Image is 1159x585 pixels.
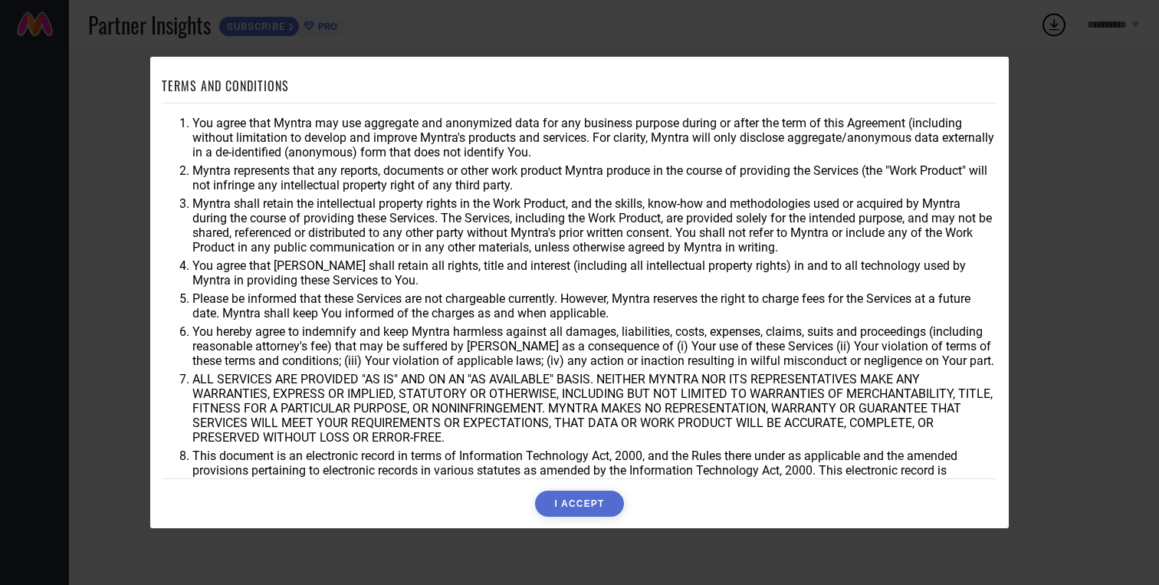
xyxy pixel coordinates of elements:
h1: TERMS AND CONDITIONS [162,77,289,95]
li: Please be informed that these Services are not chargeable currently. However, Myntra reserves the... [192,291,997,320]
button: I ACCEPT [535,491,623,517]
li: You agree that [PERSON_NAME] shall retain all rights, title and interest (including all intellect... [192,258,997,288]
li: You hereby agree to indemnify and keep Myntra harmless against all damages, liabilities, costs, e... [192,324,997,368]
li: You agree that Myntra may use aggregate and anonymized data for any business purpose during or af... [192,116,997,159]
li: ALL SERVICES ARE PROVIDED "AS IS" AND ON AN "AS AVAILABLE" BASIS. NEITHER MYNTRA NOR ITS REPRESEN... [192,372,997,445]
li: This document is an electronic record in terms of Information Technology Act, 2000, and the Rules... [192,449,997,492]
li: Myntra shall retain the intellectual property rights in the Work Product, and the skills, know-ho... [192,196,997,255]
li: Myntra represents that any reports, documents or other work product Myntra produce in the course ... [192,163,997,192]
